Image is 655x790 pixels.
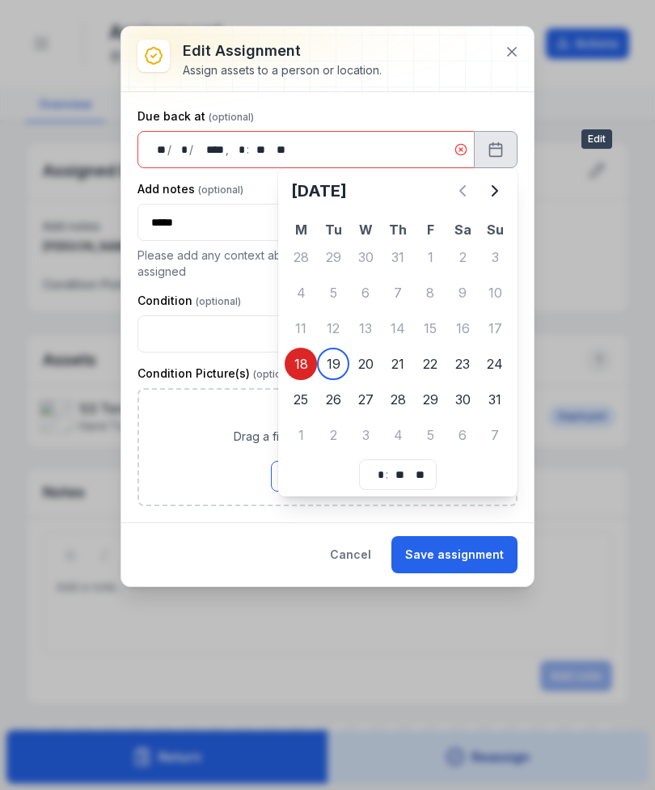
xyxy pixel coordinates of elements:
[285,348,317,380] div: 18
[414,277,446,309] div: Friday 8 August 2025
[317,241,349,273] div: 29
[390,467,406,483] div: minute,
[446,175,479,207] button: Previous
[349,277,382,309] div: 6
[479,348,511,380] div: Sunday 24 August 2025
[285,277,317,309] div: Monday 4 August 2025
[285,175,511,490] div: Calendar
[474,131,518,168] button: Calendar
[414,419,446,451] div: 5
[137,108,254,125] label: Due back at
[317,419,349,451] div: 2
[317,383,349,416] div: 26
[349,348,382,380] div: Wednesday 20 August 2025
[414,277,446,309] div: 8
[479,312,511,344] div: Sunday 17 August 2025
[189,142,195,158] div: /
[285,348,317,380] div: Monday 18 August 2025 selected
[317,348,349,380] div: 19
[285,419,317,451] div: Monday 1 September 2025
[349,241,382,273] div: 30
[285,312,317,344] div: Monday 11 August 2025
[446,277,479,309] div: 9
[226,142,230,158] div: ,
[446,241,479,273] div: Saturday 2 August 2025
[386,467,390,483] div: :
[137,247,518,280] p: Please add any context about the job / purpose of the assets being assigned
[479,175,511,207] button: Next
[479,220,511,239] th: Su
[382,241,414,273] div: Thursday 31 July 2025
[414,348,446,380] div: Friday 22 August 2025
[479,419,511,451] div: Sunday 7 September 2025
[479,277,511,309] div: Sunday 10 August 2025
[349,312,382,344] div: Wednesday 13 August 2025
[317,220,349,239] th: Tu
[317,419,349,451] div: Tuesday 2 September 2025
[285,383,317,416] div: Monday 25 August 2025
[446,419,479,451] div: 6
[317,383,349,416] div: Tuesday 26 August 2025
[349,419,382,451] div: 3
[137,181,243,197] label: Add notes
[349,383,382,416] div: Wednesday 27 August 2025
[382,241,414,273] div: 31
[382,419,414,451] div: Thursday 4 September 2025
[414,348,446,380] div: 22
[479,383,511,416] div: Sunday 31 August 2025
[414,220,446,239] th: F
[285,220,511,453] table: August 2025
[230,142,247,158] div: hour,
[317,348,349,380] div: Today, Tuesday 19 August 2025, First available date
[479,419,511,451] div: 7
[285,277,317,309] div: 4
[271,461,384,492] button: Browse Files
[382,312,414,344] div: Thursday 14 August 2025
[151,142,167,158] div: day,
[446,383,479,416] div: 30
[414,241,446,273] div: Friday 1 August 2025
[414,241,446,273] div: 1
[349,277,382,309] div: Wednesday 6 August 2025
[349,220,382,239] th: W
[446,220,479,239] th: Sa
[446,348,479,380] div: Saturday 23 August 2025
[183,62,382,78] div: Assign assets to a person or location.
[251,142,267,158] div: minute,
[414,312,446,344] div: Friday 15 August 2025
[382,348,414,380] div: Thursday 21 August 2025
[391,536,518,573] button: Save assignment
[370,467,386,483] div: hour,
[183,40,382,62] h3: Edit assignment
[382,277,414,309] div: 7
[349,312,382,344] div: 13
[479,383,511,416] div: 31
[285,383,317,416] div: 25
[317,277,349,309] div: Tuesday 5 August 2025
[195,142,226,158] div: year,
[408,467,426,483] div: am/pm,
[349,348,382,380] div: 20
[382,419,414,451] div: 4
[446,383,479,416] div: Saturday 30 August 2025
[581,129,612,149] span: Edit
[268,142,287,158] div: am/pm,
[317,277,349,309] div: 5
[285,419,317,451] div: 1
[382,220,414,239] th: Th
[349,383,382,416] div: 27
[382,348,414,380] div: 21
[446,241,479,273] div: 2
[349,241,382,273] div: Wednesday 30 July 2025
[285,220,317,239] th: M
[247,142,251,158] div: :
[316,536,385,573] button: Cancel
[317,241,349,273] div: Tuesday 29 July 2025
[479,348,511,380] div: 24
[446,419,479,451] div: Saturday 6 September 2025
[167,142,173,158] div: /
[137,293,241,309] label: Condition
[285,312,317,344] div: 11
[446,312,479,344] div: 16
[173,142,189,158] div: month,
